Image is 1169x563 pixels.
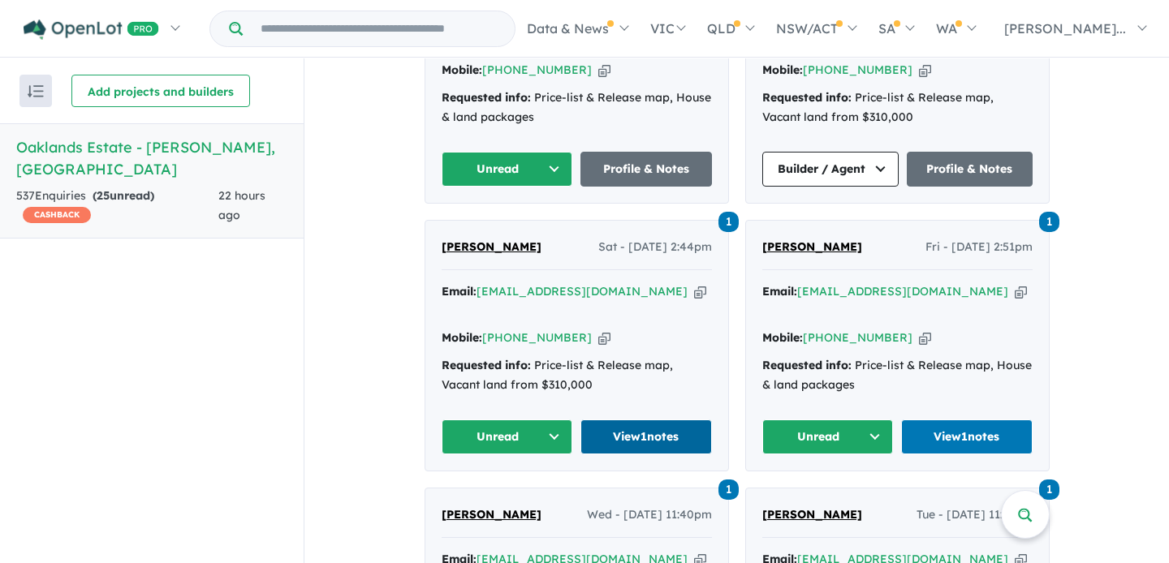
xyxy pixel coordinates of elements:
a: [PERSON_NAME] [762,238,862,257]
span: 1 [1039,212,1059,232]
span: 22 hours ago [218,188,265,222]
span: 25 [97,188,110,203]
button: Unread [442,152,573,187]
span: [PERSON_NAME] [762,507,862,522]
span: 1 [1039,479,1059,500]
strong: Requested info: [762,90,852,105]
a: [PHONE_NUMBER] [803,62,912,77]
strong: Requested info: [762,358,852,372]
strong: Requested info: [442,90,531,105]
button: Copy [919,329,931,346]
strong: Mobile: [762,330,803,345]
img: Openlot PRO Logo White [24,19,159,40]
button: Unread [762,419,894,454]
button: Builder / Agent [762,152,899,187]
a: [PHONE_NUMBER] [482,330,592,345]
a: [EMAIL_ADDRESS][DOMAIN_NAME] [797,284,1008,299]
span: [PERSON_NAME] [442,507,541,522]
div: Price-list & Release map, House & land packages [762,356,1033,395]
span: Wed - [DATE] 11:40pm [587,505,712,525]
span: [PERSON_NAME] [762,239,862,254]
a: View1notes [580,419,712,454]
h5: Oaklands Estate - [PERSON_NAME] , [GEOGRAPHIC_DATA] [16,136,287,180]
span: Sat - [DATE] 2:44pm [598,238,712,257]
a: Profile & Notes [580,152,712,187]
a: 1 [718,478,739,500]
button: Copy [1015,283,1027,300]
div: 537 Enquir ies [16,187,218,226]
strong: ( unread) [93,188,154,203]
a: Profile & Notes [907,152,1033,187]
strong: Mobile: [442,330,482,345]
strong: Email: [762,284,797,299]
span: Fri - [DATE] 2:51pm [925,238,1033,257]
button: Add projects and builders [71,75,250,107]
a: [PERSON_NAME] [762,505,862,525]
button: Unread [442,419,573,454]
a: [EMAIL_ADDRESS][DOMAIN_NAME] [477,284,688,299]
a: View1notes [901,419,1033,454]
button: Copy [919,62,931,79]
input: Try estate name, suburb, builder or developer [246,11,511,46]
strong: Email: [442,284,477,299]
button: Copy [598,329,610,346]
img: sort.svg [28,85,44,97]
strong: Mobile: [762,62,803,77]
button: Copy [598,62,610,79]
a: 1 [718,210,739,232]
a: [PHONE_NUMBER] [803,330,912,345]
a: [PHONE_NUMBER] [482,62,592,77]
div: Price-list & Release map, Vacant land from $310,000 [442,356,712,395]
button: Copy [694,283,706,300]
div: Price-list & Release map, Vacant land from $310,000 [762,88,1033,127]
span: 1 [718,212,739,232]
a: [PERSON_NAME] [442,238,541,257]
span: [PERSON_NAME]... [1004,20,1126,37]
span: CASHBACK [23,207,91,223]
a: [PERSON_NAME] [442,505,541,525]
a: 1 [1039,478,1059,500]
strong: Mobile: [442,62,482,77]
span: [PERSON_NAME] [442,239,541,254]
div: Price-list & Release map, House & land packages [442,88,712,127]
span: 1 [718,479,739,500]
strong: Requested info: [442,358,531,372]
span: Tue - [DATE] 11:17am [917,505,1033,525]
a: 1 [1039,210,1059,232]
